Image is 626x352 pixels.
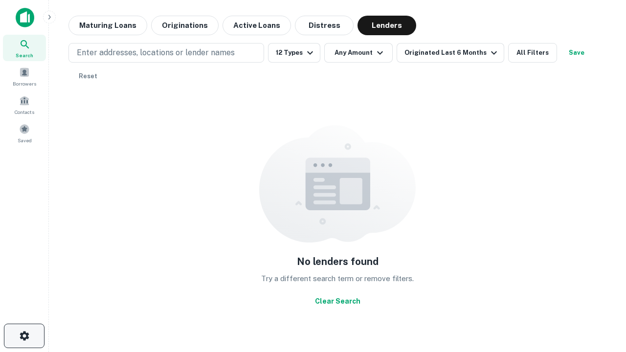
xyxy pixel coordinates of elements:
h5: No lenders found [297,254,379,269]
div: Originated Last 6 Months [404,47,500,59]
span: Search [16,51,33,59]
button: Reset [72,66,104,86]
button: Clear Search [311,292,364,310]
span: Saved [18,136,32,144]
button: Distress [295,16,354,35]
p: Try a different search term or remove filters. [261,273,414,285]
span: Contacts [15,108,34,116]
img: empty content [259,125,416,242]
a: Saved [3,120,46,146]
iframe: Chat Widget [577,242,626,289]
button: Any Amount [324,43,393,63]
button: 12 Types [268,43,320,63]
button: Save your search to get updates of matches that match your search criteria. [561,43,592,63]
button: All Filters [508,43,557,63]
a: Search [3,35,46,61]
button: Lenders [358,16,416,35]
button: Enter addresses, locations or lender names [68,43,264,63]
a: Borrowers [3,63,46,89]
p: Enter addresses, locations or lender names [77,47,235,59]
button: Originated Last 6 Months [397,43,504,63]
button: Originations [151,16,219,35]
button: Maturing Loans [68,16,147,35]
a: Contacts [3,91,46,118]
span: Borrowers [13,80,36,88]
button: Active Loans [223,16,291,35]
img: capitalize-icon.png [16,8,34,27]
